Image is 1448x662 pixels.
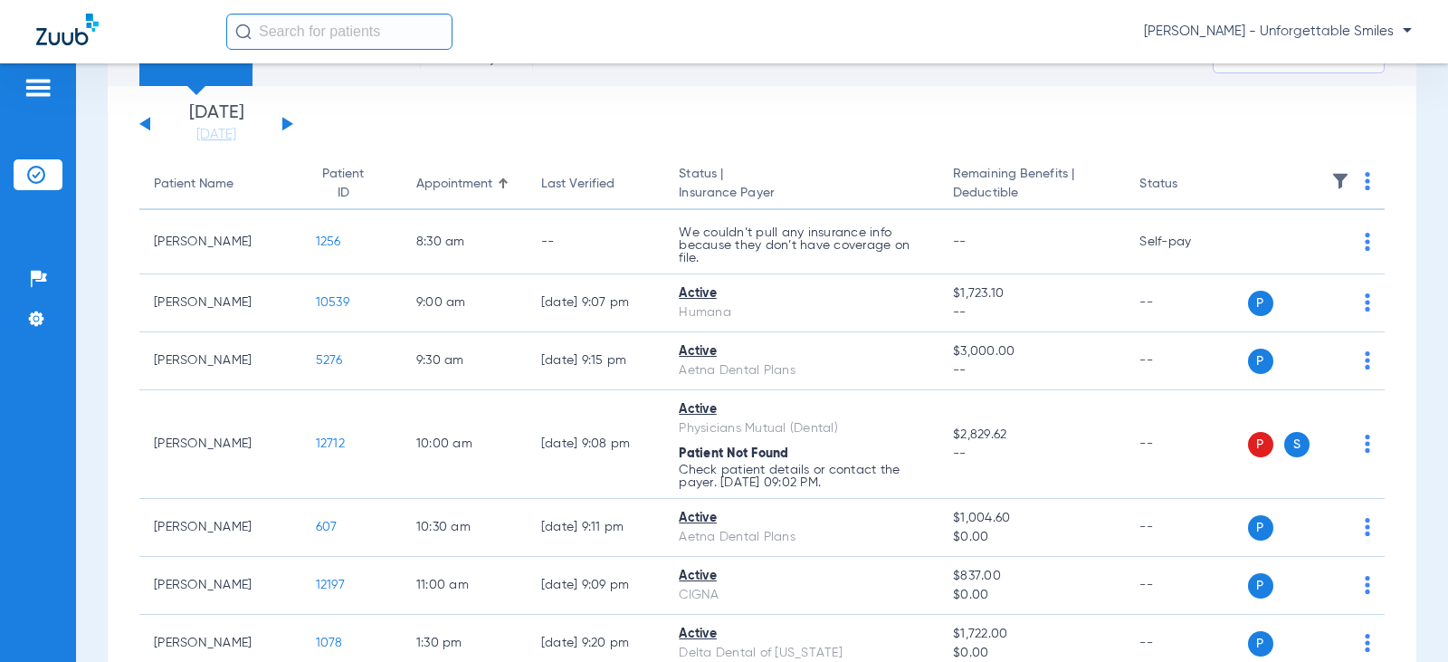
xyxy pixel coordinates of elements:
p: Check patient details or contact the payer. [DATE] 09:02 PM. [679,464,924,489]
div: CIGNA [679,586,924,605]
div: Patient ID [316,165,387,203]
div: Appointment [416,175,492,194]
td: 9:00 AM [402,274,527,332]
span: $2,829.62 [953,426,1110,445]
span: 10539 [316,296,349,309]
td: 10:30 AM [402,499,527,557]
div: Patient ID [316,165,371,203]
span: Deductible [953,184,1110,203]
div: Patient Name [154,175,233,194]
td: [PERSON_NAME] [139,332,301,390]
img: filter.svg [1331,172,1349,190]
div: Active [679,342,924,361]
td: -- [1125,390,1247,499]
span: 607 [316,521,338,533]
img: group-dot-blue.svg [1365,518,1370,536]
img: hamburger-icon [24,77,52,99]
div: Patient Name [154,175,287,194]
td: [DATE] 9:11 PM [527,499,665,557]
th: Status | [664,159,938,210]
span: $837.00 [953,567,1110,586]
span: $1,004.60 [953,509,1110,528]
div: Physicians Mutual (Dental) [679,419,924,438]
span: $0.00 [953,528,1110,547]
a: [DATE] [162,126,271,144]
span: Patient Not Found [679,447,788,460]
span: P [1248,349,1273,374]
td: 11:00 AM [402,557,527,615]
td: [PERSON_NAME] [139,210,301,274]
img: group-dot-blue.svg [1365,293,1370,312]
div: Appointment [416,175,512,194]
span: 1078 [316,637,343,649]
td: Self-pay [1125,210,1247,274]
div: Last Verified [541,175,651,194]
span: -- [953,235,967,248]
span: P [1248,515,1273,541]
img: Search Icon [235,24,252,40]
th: Remaining Benefits | [938,159,1125,210]
span: P [1248,432,1273,457]
span: 5276 [316,354,343,367]
img: group-dot-blue.svg [1365,634,1370,652]
td: [DATE] 9:15 PM [527,332,665,390]
span: $1,723.10 [953,284,1110,303]
p: We couldn’t pull any insurance info because they don’t have coverage on file. [679,226,924,264]
td: -- [1125,499,1247,557]
td: -- [527,210,665,274]
span: 12712 [316,437,345,450]
div: Active [679,567,924,586]
img: group-dot-blue.svg [1365,233,1370,251]
span: [PERSON_NAME] - Unforgettable Smiles [1144,23,1412,41]
div: Humana [679,303,924,322]
td: [PERSON_NAME] [139,390,301,499]
span: $1,722.00 [953,625,1110,644]
span: -- [953,361,1110,380]
td: 10:00 AM [402,390,527,499]
td: [DATE] 9:08 PM [527,390,665,499]
img: group-dot-blue.svg [1365,351,1370,369]
span: Insurance Payer [679,184,924,203]
div: Last Verified [541,175,614,194]
img: group-dot-blue.svg [1365,172,1370,190]
td: [PERSON_NAME] [139,274,301,332]
span: P [1248,291,1273,316]
span: $3,000.00 [953,342,1110,361]
td: 8:30 AM [402,210,527,274]
div: Active [679,284,924,303]
div: Aetna Dental Plans [679,528,924,547]
td: [PERSON_NAME] [139,499,301,557]
div: Active [679,400,924,419]
img: group-dot-blue.svg [1365,435,1370,453]
div: Active [679,625,924,644]
img: group-dot-blue.svg [1365,576,1370,594]
input: Search for patients [226,14,452,50]
span: 1256 [316,235,341,248]
td: [DATE] 9:07 PM [527,274,665,332]
li: [DATE] [162,104,271,144]
span: -- [953,445,1110,464]
span: P [1248,631,1273,657]
span: -- [953,303,1110,322]
td: -- [1125,557,1247,615]
td: -- [1125,332,1247,390]
div: Active [679,509,924,528]
span: $0.00 [953,586,1110,605]
td: [PERSON_NAME] [139,557,301,615]
td: -- [1125,274,1247,332]
span: S [1284,432,1310,457]
div: Aetna Dental Plans [679,361,924,380]
td: [DATE] 9:09 PM [527,557,665,615]
span: 12197 [316,579,345,591]
img: Zuub Logo [36,14,99,45]
span: P [1248,573,1273,599]
td: 9:30 AM [402,332,527,390]
th: Status [1125,159,1247,210]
